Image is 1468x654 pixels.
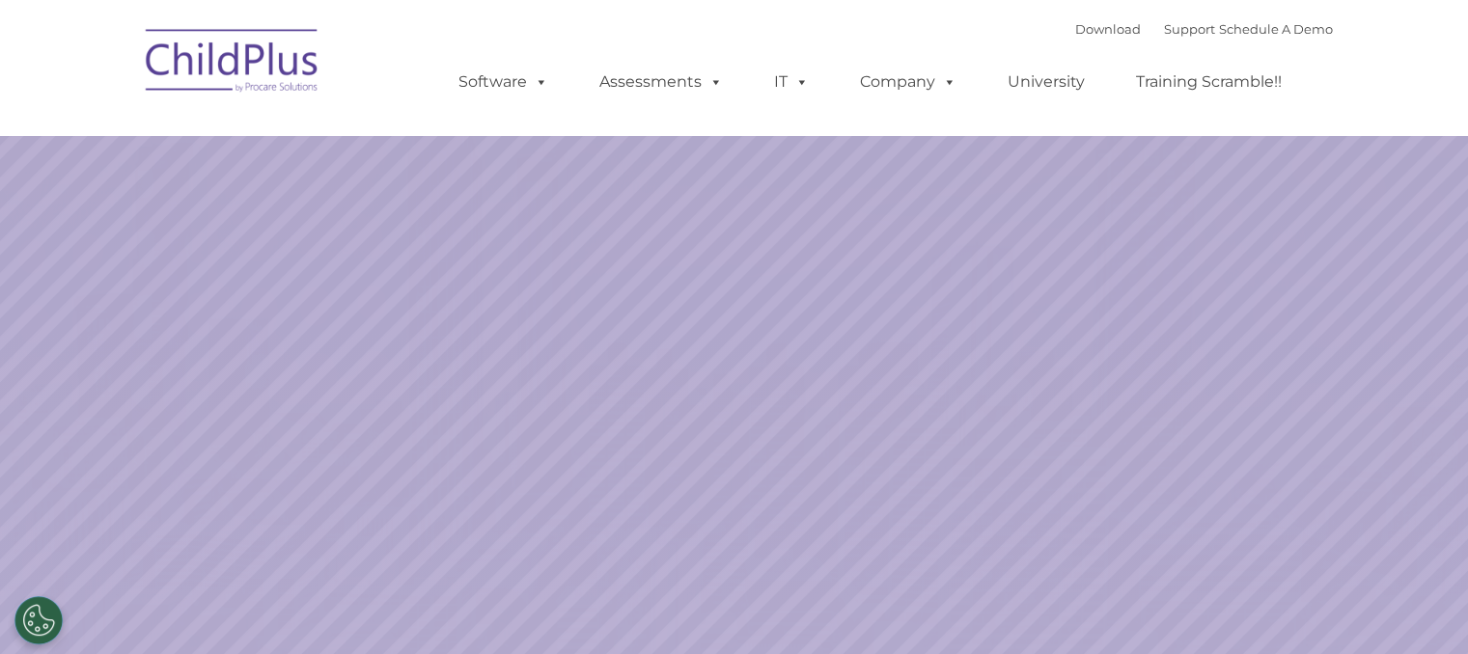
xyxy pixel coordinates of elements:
font: | [1075,21,1333,37]
a: Training Scramble!! [1117,63,1301,101]
a: Company [841,63,976,101]
img: ChildPlus by Procare Solutions [136,15,329,112]
a: Download [1075,21,1141,37]
a: University [988,63,1104,101]
button: Cookies Settings [14,596,63,644]
a: IT [755,63,828,101]
a: Software [439,63,568,101]
a: Support [1164,21,1215,37]
a: Schedule A Demo [1219,21,1333,37]
a: Assessments [580,63,742,101]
